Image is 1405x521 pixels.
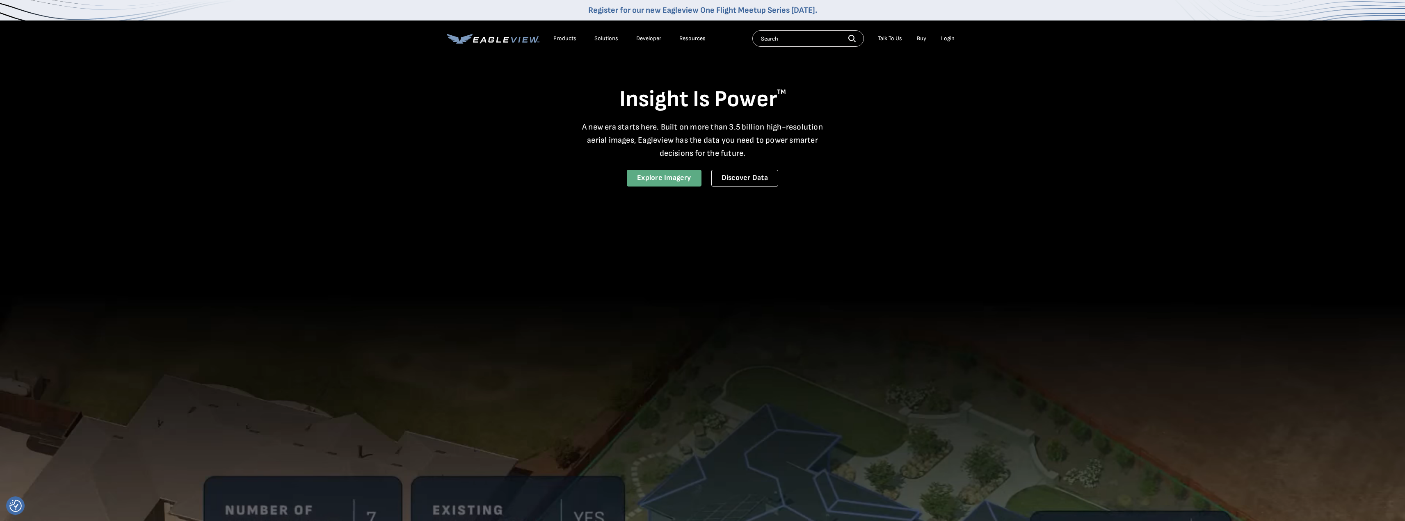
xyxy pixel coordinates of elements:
[577,121,828,160] p: A new era starts here. Built on more than 3.5 billion high-resolution aerial images, Eagleview ha...
[9,500,22,512] button: Consent Preferences
[777,88,786,96] sup: TM
[679,35,706,42] div: Resources
[711,170,778,187] a: Discover Data
[553,35,576,42] div: Products
[9,500,22,512] img: Revisit consent button
[636,35,661,42] a: Developer
[627,170,701,187] a: Explore Imagery
[447,85,959,114] h1: Insight Is Power
[588,5,817,15] a: Register for our new Eagleview One Flight Meetup Series [DATE].
[941,35,955,42] div: Login
[594,35,618,42] div: Solutions
[878,35,902,42] div: Talk To Us
[752,30,864,47] input: Search
[917,35,926,42] a: Buy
